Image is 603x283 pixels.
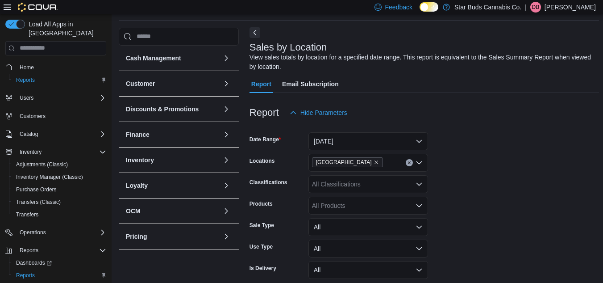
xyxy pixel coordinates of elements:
button: Clear input [406,159,413,166]
a: Reports [12,270,38,281]
button: Home [2,61,110,74]
span: Adjustments (Classic) [16,161,68,168]
button: Operations [2,226,110,239]
h3: Pricing [126,232,147,241]
button: Customer [126,79,219,88]
span: Reports [12,75,106,85]
span: Catalog [16,129,106,139]
button: Transfers (Classic) [9,196,110,208]
span: DB [532,2,540,13]
button: Cash Management [126,54,219,63]
a: Inventory Manager (Classic) [12,172,87,182]
button: Finance [126,130,219,139]
button: Open list of options [416,202,423,209]
span: Transfers [12,209,106,220]
p: | [525,2,527,13]
span: Dashboards [12,258,106,268]
p: [PERSON_NAME] [545,2,596,13]
button: Reports [16,245,42,256]
span: Inventory [16,147,106,157]
button: Loyalty [221,180,232,191]
button: Transfers [9,208,110,221]
span: Reports [20,247,38,254]
span: Home [20,64,34,71]
span: Report [251,75,271,93]
button: [DATE] [308,132,428,150]
span: Customers [20,113,46,120]
button: Operations [16,227,50,238]
button: Open list of options [416,159,423,166]
span: Email Subscription [282,75,339,93]
button: Reports [9,74,110,86]
button: Open list of options [416,181,423,188]
span: Hide Parameters [300,108,347,117]
button: Purchase Orders [9,183,110,196]
button: Remove Manitoba from selection in this group [374,160,379,165]
button: Users [16,93,37,103]
label: Use Type [250,243,273,250]
label: Is Delivery [250,265,276,272]
img: Cova [18,3,58,12]
button: Users [2,92,110,104]
span: Inventory Manager (Classic) [16,173,83,181]
span: Inventory [20,148,42,156]
span: Load All Apps in [GEOGRAPHIC_DATA] [25,20,106,38]
a: Customers [16,111,49,122]
h3: Discounts & Promotions [126,105,199,114]
a: Purchase Orders [12,184,60,195]
a: Dashboards [9,257,110,269]
span: Transfers [16,211,38,218]
button: Inventory [126,156,219,165]
button: Customers [2,110,110,122]
span: Catalog [20,131,38,138]
p: Star Buds Cannabis Co. [454,2,521,13]
span: Adjustments (Classic) [12,159,106,170]
button: Catalog [16,129,42,139]
span: Transfers (Classic) [16,199,61,206]
span: Manitoba [312,157,383,167]
h3: Customer [126,79,155,88]
button: Hide Parameters [286,104,351,122]
span: Feedback [385,3,412,12]
button: Pricing [126,232,219,241]
span: Operations [16,227,106,238]
button: Finance [221,129,232,140]
h3: Report [250,107,279,118]
button: OCM [126,207,219,215]
h3: Sales by Location [250,42,327,53]
h3: Products [126,258,153,266]
input: Dark Mode [420,2,438,12]
h3: Finance [126,130,150,139]
button: Loyalty [126,181,219,190]
button: Customer [221,78,232,89]
span: Transfers (Classic) [12,197,106,207]
button: All [308,261,428,279]
button: Cash Management [221,53,232,63]
button: Products [126,258,219,266]
button: Catalog [2,128,110,140]
button: All [308,240,428,258]
span: Home [16,62,106,73]
button: Reports [2,244,110,257]
span: Purchase Orders [16,186,57,193]
span: Reports [16,272,35,279]
button: Discounts & Promotions [221,104,232,114]
span: Users [16,93,106,103]
label: Locations [250,157,275,165]
button: Discounts & Promotions [126,105,219,114]
a: Adjustments (Classic) [12,159,71,170]
button: Products [221,257,232,267]
span: Dashboards [16,259,52,266]
span: [GEOGRAPHIC_DATA] [316,158,372,167]
h3: OCM [126,207,141,215]
span: Reports [16,245,106,256]
label: Sale Type [250,222,274,229]
a: Transfers (Classic) [12,197,64,207]
button: Inventory Manager (Classic) [9,171,110,183]
span: Customers [16,110,106,122]
h3: Cash Management [126,54,181,63]
div: View sales totals by location for a specified date range. This report is equivalent to the Sales ... [250,53,595,72]
button: Inventory [16,147,45,157]
span: Reports [12,270,106,281]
